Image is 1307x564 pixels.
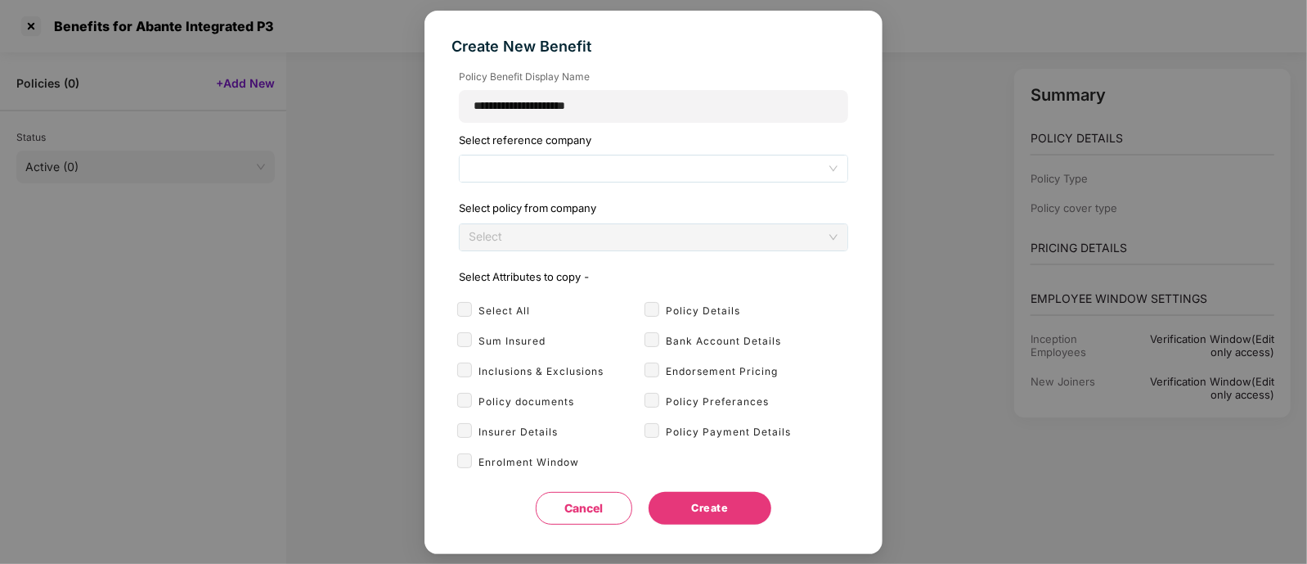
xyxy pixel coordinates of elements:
[666,335,781,347] label: Bank Account Details
[666,395,769,408] label: Policy Preferances
[478,426,558,438] label: Insurer Details
[564,499,603,517] span: Cancel
[478,335,546,347] label: Sum Insured
[649,492,771,525] button: Create
[459,201,596,214] label: Select policy from company
[459,70,849,90] label: Policy Benefit Display Name
[459,133,591,147] label: Select reference company
[666,426,791,438] label: Policy Payment Details
[478,305,530,317] label: Select All
[536,492,632,525] button: Cancel
[691,500,728,517] span: Create
[443,32,863,61] div: Create New Benefit
[478,456,579,468] label: Enrolment Window
[478,365,604,377] label: Inclusions & Exclusions
[666,305,740,317] label: Policy Details
[478,395,574,408] label: Policy documents
[666,365,778,377] label: Endorsement Pricing
[459,270,590,283] label: Select Attributes to copy -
